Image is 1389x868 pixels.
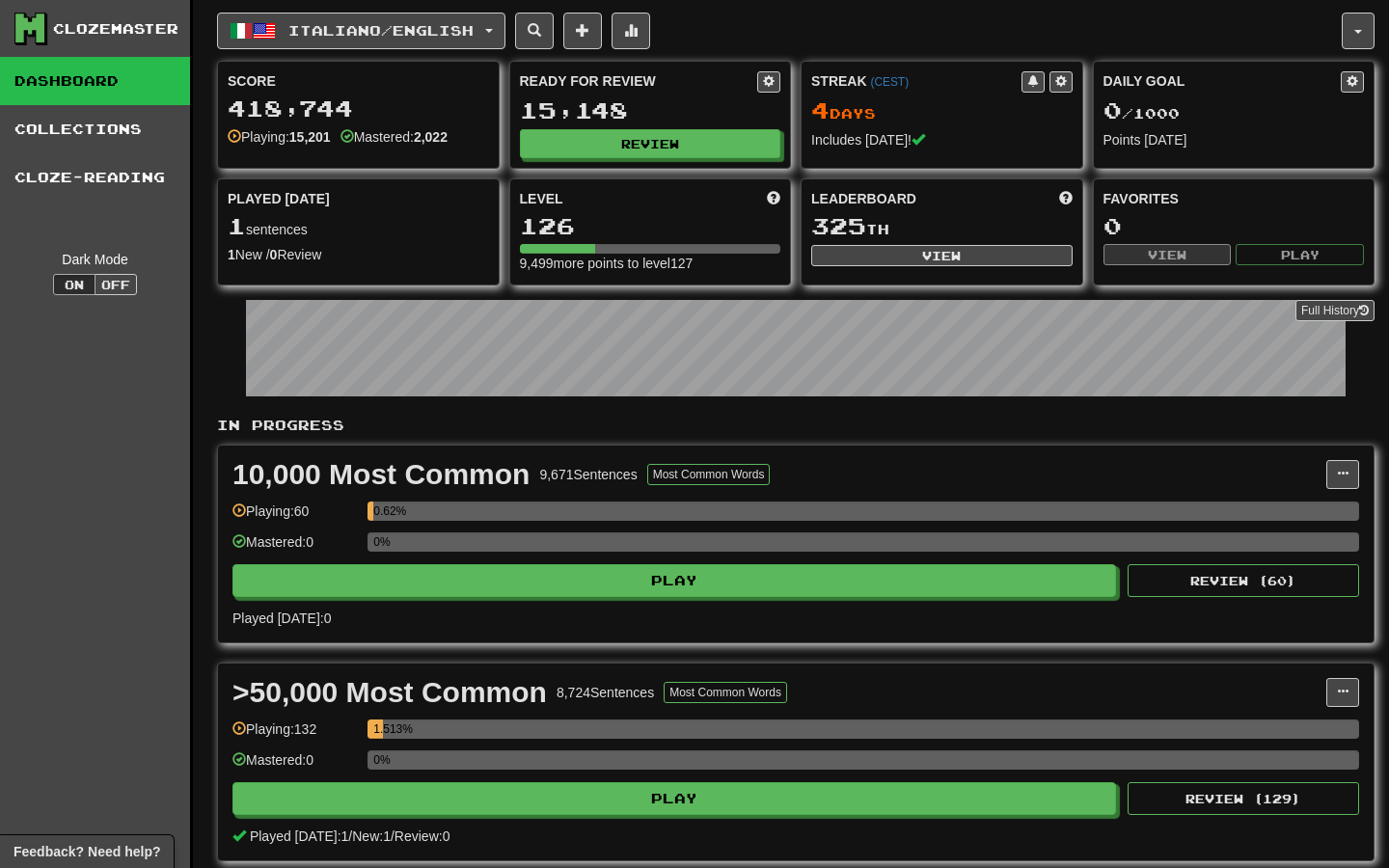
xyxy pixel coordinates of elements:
div: New / Review [228,245,489,264]
strong: 0 [270,247,278,262]
span: Played [DATE] [228,189,330,208]
button: Play [232,564,1116,597]
div: Streak [811,71,1021,91]
span: This week in points, UTC [1059,189,1073,208]
span: Open feedback widget [14,842,160,861]
div: 9,499 more points to level 127 [520,254,781,273]
div: Playing: [228,127,331,147]
strong: 2,022 [414,129,448,145]
div: Includes [DATE]! [811,130,1073,149]
div: sentences [228,214,489,239]
div: 8,724 Sentences [557,683,654,702]
button: Add sentence to collection [563,13,602,49]
button: View [1103,244,1232,265]
div: Mastered: 0 [232,532,358,564]
span: Leaderboard [811,189,916,208]
button: Play [1236,244,1364,265]
div: Favorites [1103,189,1365,208]
p: In Progress [217,416,1375,435]
strong: 15,201 [289,129,331,145]
div: 126 [520,214,781,238]
span: Played [DATE]: 0 [232,610,331,626]
button: On [53,274,95,295]
button: Off [95,274,137,295]
span: Level [520,189,563,208]
div: 0 [1103,214,1365,238]
a: (CEST) [870,75,909,89]
button: More stats [612,13,650,49]
span: / [391,828,395,844]
button: Search sentences [515,13,554,49]
div: 15,148 [520,98,781,122]
div: Playing: 132 [232,719,358,751]
div: th [811,214,1073,239]
span: 4 [811,96,830,123]
div: Mastered: 0 [232,750,358,782]
button: Review (129) [1128,782,1359,815]
div: Daily Goal [1103,71,1342,93]
div: >50,000 Most Common [232,678,547,707]
div: 10,000 Most Common [232,460,530,489]
span: Played [DATE]: 1 [250,828,348,844]
span: Italiano / English [288,22,474,39]
strong: 1 [228,247,235,262]
div: Mastered: [340,127,448,147]
div: Day s [811,98,1073,123]
span: New: 1 [352,828,391,844]
div: Score [228,71,489,91]
div: 9,671 Sentences [539,465,637,484]
button: Review (60) [1128,564,1359,597]
button: View [811,245,1073,266]
div: Points [DATE] [1103,130,1365,149]
div: 1.513% [373,719,382,739]
span: / 1000 [1103,105,1180,122]
span: 325 [811,212,866,239]
span: 0 [1103,96,1122,123]
button: Italiano/English [217,13,505,49]
span: / [348,828,352,844]
div: Ready for Review [520,71,758,91]
span: 1 [228,212,246,239]
button: Play [232,782,1116,815]
button: Most Common Words [664,682,787,703]
div: Clozemaster [53,19,178,39]
div: Dark Mode [14,250,176,269]
button: Review [520,129,781,158]
div: Playing: 60 [232,502,358,533]
span: Score more points to level up [767,189,780,208]
button: Most Common Words [647,464,771,485]
div: 418,744 [228,96,489,121]
span: Review: 0 [395,828,450,844]
a: Full History [1295,300,1375,321]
